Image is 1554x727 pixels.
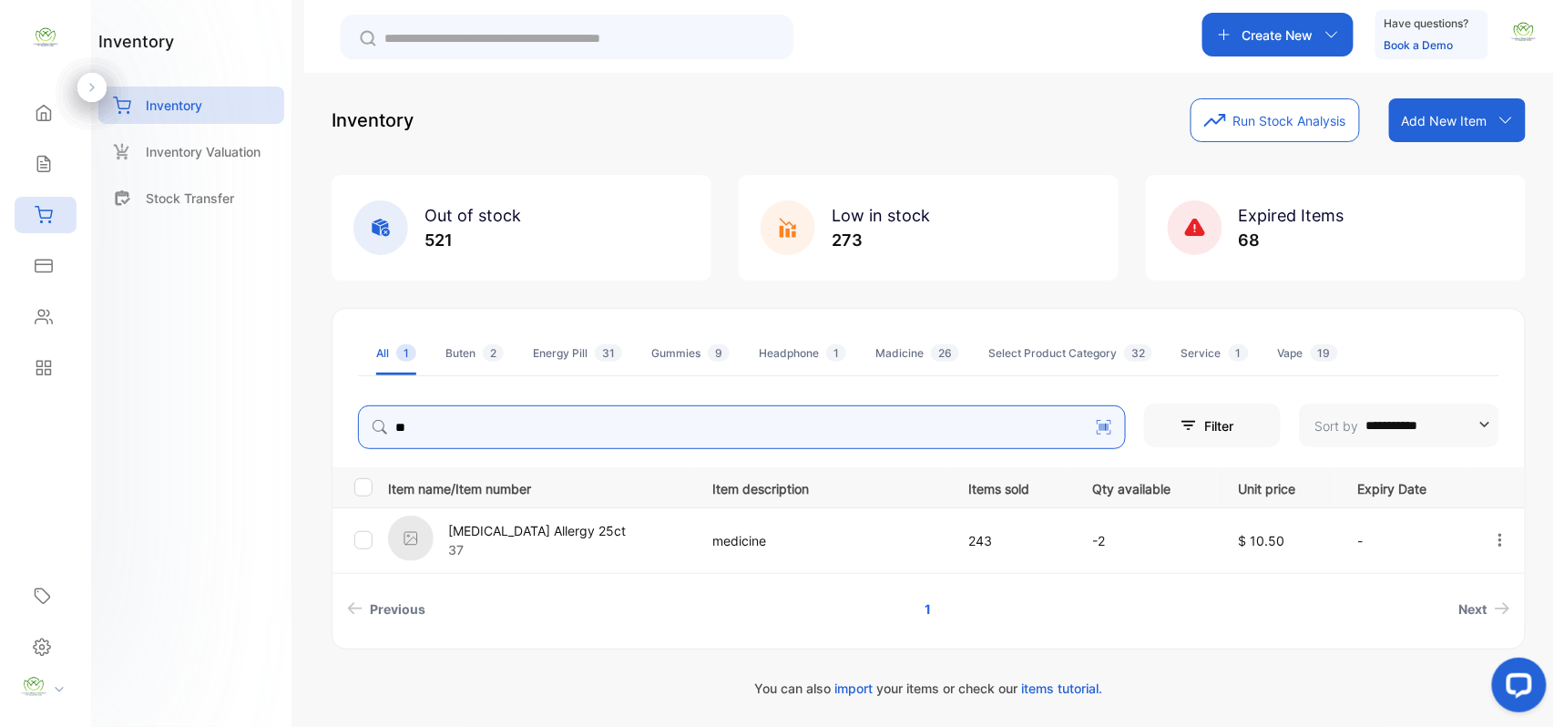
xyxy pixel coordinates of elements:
span: 9 [708,344,730,362]
button: Sort by [1299,404,1499,447]
span: import [834,681,873,696]
div: Madicine [875,345,959,362]
a: Inventory Valuation [98,133,284,170]
span: $ 10.50 [1239,533,1285,548]
div: All [376,345,416,362]
span: Previous [370,599,425,619]
button: Run Stock Analysis [1191,98,1360,142]
div: Gummies [651,345,730,362]
p: Inventory [146,96,202,115]
img: logo [32,24,59,51]
p: 521 [424,228,521,252]
p: Stock Transfer [146,189,234,208]
span: 31 [595,344,622,362]
p: 37 [448,540,626,559]
a: Previous page [340,592,433,626]
p: 68 [1239,228,1344,252]
img: item [388,516,434,561]
button: Create New [1202,13,1354,56]
div: Select Product Category [988,345,1152,362]
p: Inventory Valuation [146,142,261,161]
p: 273 [832,228,930,252]
span: Out of stock [424,206,521,225]
p: You can also your items or check our [332,679,1526,698]
p: Have questions? [1385,15,1469,33]
span: 19 [1311,344,1338,362]
div: Service [1181,345,1249,362]
button: avatar [1510,13,1538,56]
p: [MEDICAL_DATA] Allergy 25ct [448,521,626,540]
span: 1 [396,344,416,362]
ul: Pagination [332,592,1525,626]
span: 1 [826,344,846,362]
p: Unit price [1239,476,1321,498]
span: Next [1459,599,1488,619]
img: avatar [1510,18,1538,46]
span: 2 [483,344,504,362]
div: Buten [445,345,504,362]
p: Add New Item [1402,111,1488,130]
p: -2 [1093,531,1201,550]
p: Qty available [1093,476,1201,498]
a: Page 1 is your current page [904,592,954,626]
div: Energy Pill [533,345,622,362]
span: 1 [1229,344,1249,362]
a: Next page [1452,592,1518,626]
p: Sort by [1315,416,1359,435]
span: Expired Items [1239,206,1344,225]
span: items tutorial. [1021,681,1102,696]
img: profile [20,673,47,701]
p: Items sold [969,476,1056,498]
p: Item name/Item number [388,476,690,498]
p: Item description [712,476,932,498]
h1: inventory [98,29,174,54]
a: Stock Transfer [98,179,284,217]
span: Low in stock [832,206,930,225]
p: Expiry Date [1357,476,1454,498]
a: Inventory [98,87,284,124]
div: Vape [1278,345,1338,362]
p: 243 [969,531,1056,550]
p: medicine [712,531,932,550]
span: 26 [931,344,959,362]
iframe: LiveChat chat widget [1477,650,1554,727]
p: Create New [1242,26,1314,45]
span: 32 [1124,344,1152,362]
p: Inventory [332,107,414,134]
div: Headphone [759,345,846,362]
p: - [1357,531,1454,550]
a: Book a Demo [1385,38,1454,52]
